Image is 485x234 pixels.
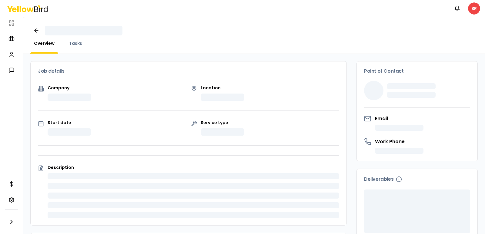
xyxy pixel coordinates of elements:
span: Tasks [69,40,82,46]
span: Overview [34,40,55,46]
h3: Work Phone [375,138,423,145]
p: Company [48,86,91,90]
a: Overview [30,40,58,46]
p: Location [201,86,244,90]
h3: Point of Contact [364,69,470,74]
h3: Email [375,115,423,122]
p: Service type [201,120,244,125]
p: Description [48,165,339,170]
a: Tasks [65,40,86,46]
span: BR [468,2,480,15]
p: Start date [48,120,91,125]
h3: Job details [38,69,339,74]
h3: Deliverables [364,176,470,182]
